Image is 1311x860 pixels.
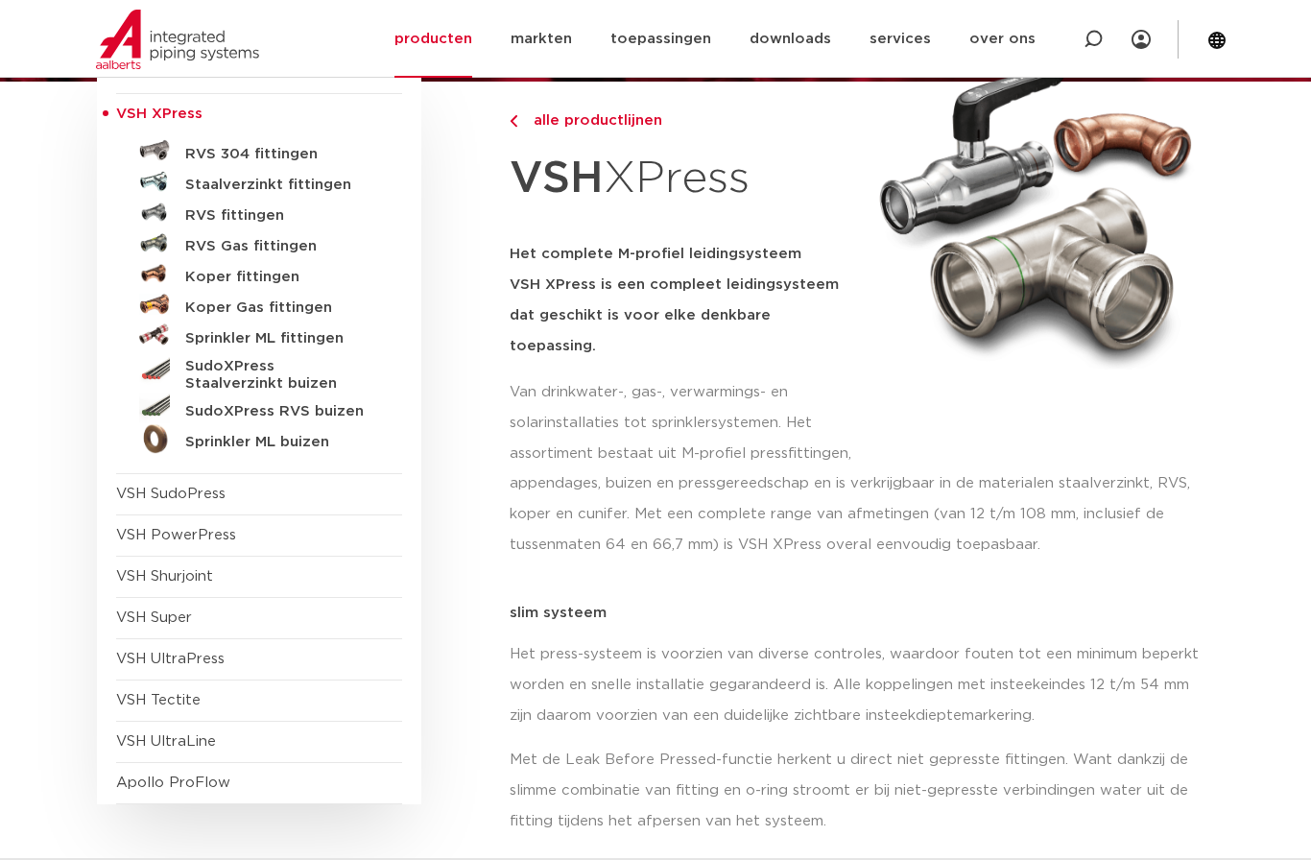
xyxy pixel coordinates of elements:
img: chevron-right.svg [510,115,517,128]
a: VSH SudoPress [116,487,226,501]
h5: Sprinkler ML buizen [185,434,375,451]
p: appendages, buizen en pressgereedschap en is verkrijgbaar in de materialen staalverzinkt, RVS, ko... [510,468,1215,561]
a: alle productlijnen [510,109,857,132]
a: Sprinkler ML fittingen [116,320,402,350]
h5: Sprinkler ML fittingen [185,330,375,347]
a: VSH Super [116,610,192,625]
a: RVS 304 fittingen [116,135,402,166]
p: Het press-systeem is voorzien van diverse controles, waardoor fouten tot een minimum beperkt word... [510,639,1215,731]
h5: RVS fittingen [185,207,375,225]
a: VSH PowerPress [116,528,236,542]
a: Koper fittingen [116,258,402,289]
a: Apollo ProFlow [116,776,230,790]
span: alle productlijnen [522,113,662,128]
p: Met de Leak Before Pressed-functie herkent u direct niet gepresste fittingen. Want dankzij de sli... [510,745,1215,837]
a: SudoXPress Staalverzinkt buizen [116,350,402,393]
h5: Koper fittingen [185,269,375,286]
a: VSH Tectite [116,693,201,707]
h5: SudoXPress Staalverzinkt buizen [185,358,375,393]
a: VSH UltraPress [116,652,225,666]
a: Staalverzinkt fittingen [116,166,402,197]
h5: Het complete M-profiel leidingsysteem VSH XPress is een compleet leidingsysteem dat geschikt is v... [510,239,857,362]
a: RVS fittingen [116,197,402,227]
a: SudoXPress RVS buizen [116,393,402,423]
a: Koper Gas fittingen [116,289,402,320]
p: Van drinkwater-, gas-, verwarmings- en solarinstallaties tot sprinklersystemen. Het assortiment b... [510,377,857,469]
h1: XPress [510,142,857,216]
a: RVS Gas fittingen [116,227,402,258]
a: Sprinkler ML buizen [116,423,402,454]
a: VSH UltraLine [116,734,216,749]
h5: Koper Gas fittingen [185,299,375,317]
h5: Staalverzinkt fittingen [185,177,375,194]
h5: RVS Gas fittingen [185,238,375,255]
h5: SudoXPress RVS buizen [185,403,375,420]
a: VSH Shurjoint [116,569,213,584]
span: VSH XPress [116,107,203,121]
strong: VSH [510,156,604,201]
h5: RVS 304 fittingen [185,146,375,163]
p: slim systeem [510,606,1215,620]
